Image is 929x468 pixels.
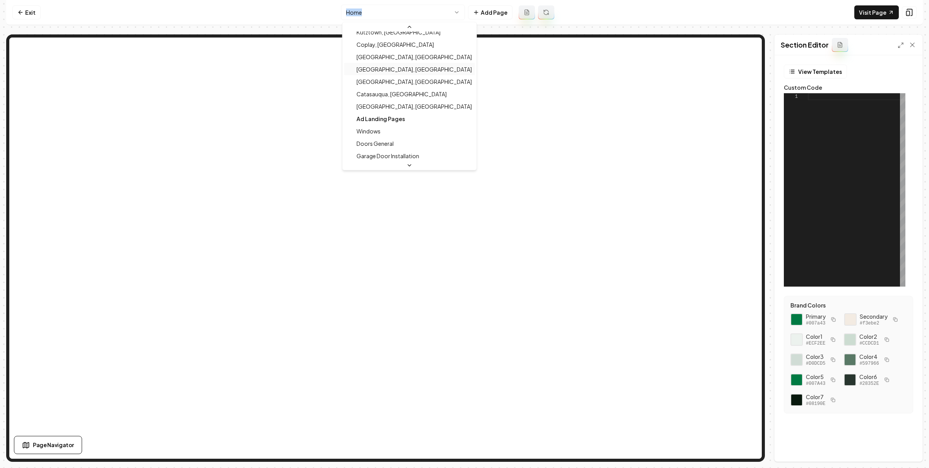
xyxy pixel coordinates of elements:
span: Catasauqua, [GEOGRAPHIC_DATA] [357,90,447,98]
span: [GEOGRAPHIC_DATA], [GEOGRAPHIC_DATA] [357,78,472,85]
span: [GEOGRAPHIC_DATA], [GEOGRAPHIC_DATA] [357,53,472,61]
div: Ad Landing Pages [344,113,475,125]
span: Coplay, [GEOGRAPHIC_DATA] [357,41,434,48]
span: [GEOGRAPHIC_DATA], [GEOGRAPHIC_DATA] [357,102,472,110]
span: Garage Door Installation [357,152,419,160]
span: [GEOGRAPHIC_DATA], [GEOGRAPHIC_DATA] [357,65,472,73]
span: Kutztown, [GEOGRAPHIC_DATA] [357,28,441,36]
span: Windows [357,127,381,135]
span: Doors General [357,140,394,147]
